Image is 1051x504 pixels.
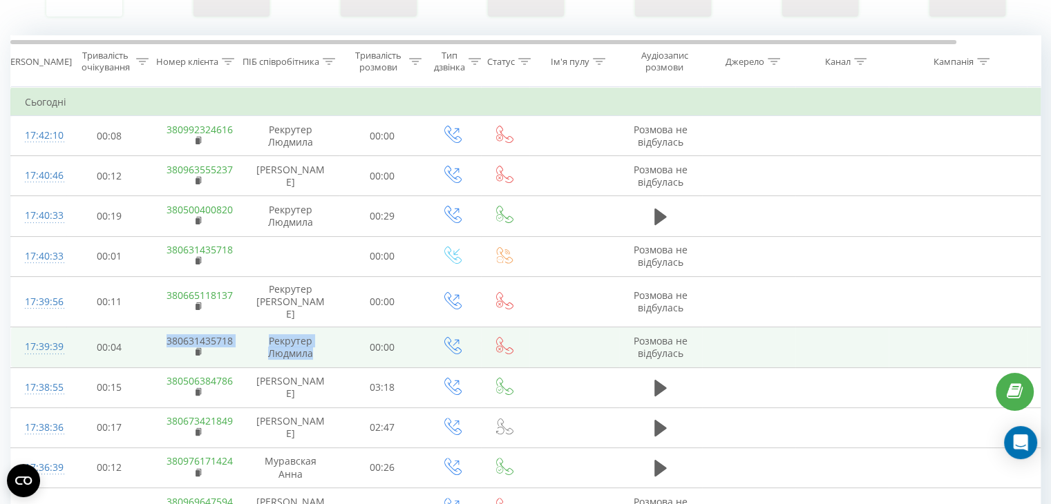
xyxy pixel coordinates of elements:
[25,122,53,149] div: 17:42:10
[825,56,851,68] div: Канал
[25,454,53,481] div: 17:36:39
[25,333,53,360] div: 17:39:39
[66,236,153,276] td: 00:01
[434,50,465,73] div: Тип дзвінка
[634,334,688,360] span: Розмова не відбулась
[339,447,426,487] td: 00:26
[487,56,515,68] div: Статус
[726,56,764,68] div: Джерело
[243,276,339,327] td: Рекрутер [PERSON_NAME]
[25,289,53,316] div: 17:39:56
[25,202,53,229] div: 17:40:33
[167,334,233,347] a: 380631435718
[1004,426,1037,459] div: Open Intercom Messenger
[78,50,133,73] div: Тривалість очікування
[634,163,688,188] span: Розмова не відбулась
[2,56,72,68] div: [PERSON_NAME]
[25,374,53,401] div: 17:38:55
[339,407,426,447] td: 02:47
[243,196,339,236] td: Рекрутер Людмила
[25,162,53,189] div: 17:40:46
[25,243,53,270] div: 17:40:33
[243,407,339,447] td: [PERSON_NAME]
[66,116,153,156] td: 00:08
[339,327,426,367] td: 00:00
[243,367,339,407] td: [PERSON_NAME]
[243,116,339,156] td: Рекрутер Людмила
[243,156,339,196] td: [PERSON_NAME]
[934,56,974,68] div: Кампанія
[66,447,153,487] td: 00:12
[339,367,426,407] td: 03:18
[634,123,688,148] span: Розмова не відбулась
[339,276,426,327] td: 00:00
[243,327,339,367] td: Рекрутер Людмила
[66,196,153,236] td: 00:19
[167,454,233,467] a: 380976171424
[7,464,40,497] button: Open CMP widget
[66,367,153,407] td: 00:15
[167,289,233,302] a: 380665118137
[66,327,153,367] td: 00:04
[339,196,426,236] td: 00:29
[634,289,688,314] span: Розмова не відбулась
[66,276,153,327] td: 00:11
[243,56,319,68] div: ПІБ співробітника
[167,414,233,427] a: 380673421849
[156,56,218,68] div: Номер клієнта
[339,236,426,276] td: 00:00
[339,116,426,156] td: 00:00
[167,374,233,387] a: 380506384786
[66,156,153,196] td: 00:12
[167,123,233,136] a: 380992324616
[167,243,233,256] a: 380631435718
[551,56,589,68] div: Ім'я пулу
[66,407,153,447] td: 00:17
[25,414,53,441] div: 17:38:36
[243,447,339,487] td: Муравская Анна
[634,243,688,269] span: Розмова не відбулась
[339,156,426,196] td: 00:00
[631,50,698,73] div: Аудіозапис розмови
[167,163,233,176] a: 380963555237
[351,50,406,73] div: Тривалість розмови
[167,203,233,216] a: 380500400820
